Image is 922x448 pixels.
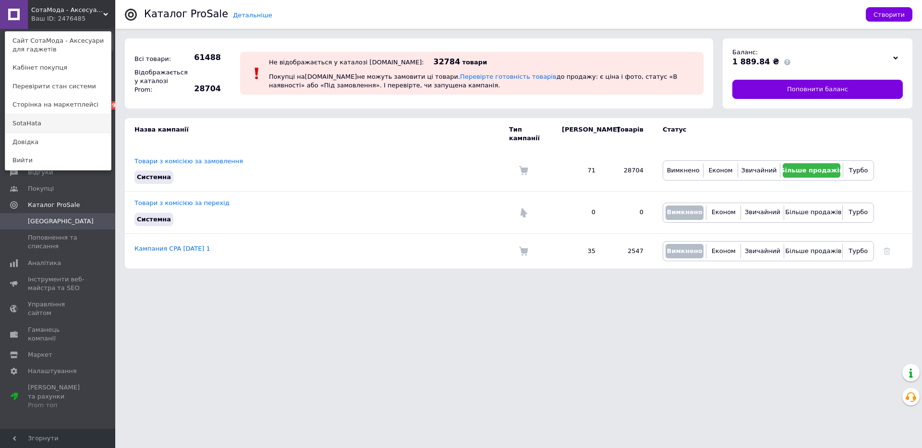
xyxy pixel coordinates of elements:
[28,201,80,209] span: Каталог ProSale
[134,245,210,252] a: Кампания CPA [DATE] 1
[5,96,111,114] a: Сторінка на маркетплейсі
[743,244,781,258] button: Звичайний
[741,167,777,174] span: Звичайний
[5,32,111,59] a: Сайт СотаМода - Аксесуари для гаджетів
[5,151,111,170] a: Вийти
[28,326,89,343] span: Гаманець компанії
[745,247,780,254] span: Звичайний
[552,233,605,268] td: 35
[144,9,228,19] div: Каталог ProSale
[787,206,840,220] button: Більше продажів
[28,217,94,226] span: [GEOGRAPHIC_DATA]
[460,73,557,80] a: Перевірте готовність товарів
[732,80,903,99] a: Поповнити баланс
[712,208,736,216] span: Економ
[28,184,54,193] span: Покупці
[866,7,912,22] button: Створити
[250,66,264,81] img: :exclamation:
[134,199,230,206] a: Товари з комісією за перехід
[269,73,677,89] span: Покупці на [DOMAIN_NAME] не можуть замовити ці товари. до продажу: є ціна і фото, статус «В наявн...
[849,167,868,174] span: Турбо
[605,118,653,150] td: Товарів
[845,206,871,220] button: Турбо
[509,118,552,150] td: Тип кампанії
[28,168,53,177] span: Відгуки
[667,208,702,216] span: Вимкнено
[134,157,243,165] a: Товари з комісією за замовлення
[28,351,52,359] span: Маркет
[666,206,704,220] button: Вимкнено
[845,244,871,258] button: Турбо
[187,52,221,63] span: 61488
[5,133,111,151] a: Довідка
[269,59,424,66] div: Не відображається у каталозі [DOMAIN_NAME]:
[107,101,123,109] span: 99+
[605,192,653,233] td: 0
[706,163,735,178] button: Економ
[708,167,732,174] span: Економ
[785,208,841,216] span: Більше продажів
[462,59,487,66] span: товари
[846,163,871,178] button: Турбо
[28,401,89,410] div: Prom топ
[519,166,528,175] img: Комісія за замовлення
[28,233,89,251] span: Поповнення та списання
[137,173,171,181] span: Системна
[667,247,702,254] span: Вимкнено
[31,14,72,23] div: Ваш ID: 2476485
[743,206,781,220] button: Звичайний
[5,59,111,77] a: Кабінет покупця
[125,118,509,150] td: Назва кампанії
[552,150,605,192] td: 71
[709,206,738,220] button: Економ
[667,167,700,174] span: Вимкнено
[28,367,77,375] span: Налаштування
[653,118,874,150] td: Статус
[434,57,461,66] span: 32784
[31,6,103,14] span: СотаМода - Аксесуари для гаджетів
[785,247,841,254] span: Більше продажів
[552,118,605,150] td: [PERSON_NAME]
[519,246,528,256] img: Комісія за замовлення
[666,163,701,178] button: Вимкнено
[780,167,843,174] span: Більше продажів
[787,85,848,94] span: Поповнити баланс
[132,66,185,97] div: Відображається у каталозі Prom:
[666,244,704,258] button: Вимкнено
[233,12,272,19] a: Детальніше
[605,233,653,268] td: 2547
[519,208,528,218] img: Комісія за перехід
[849,208,868,216] span: Турбо
[28,259,61,267] span: Аналітика
[552,192,605,233] td: 0
[712,247,736,254] span: Економ
[187,84,221,94] span: 28704
[709,244,738,258] button: Економ
[5,114,111,133] a: SotaHata
[873,11,905,18] span: Створити
[740,163,778,178] button: Звичайний
[28,300,89,317] span: Управління сайтом
[605,150,653,192] td: 28704
[5,77,111,96] a: Перевірити стан системи
[849,247,868,254] span: Турбо
[787,244,840,258] button: Більше продажів
[783,163,840,178] button: Більше продажів
[28,383,89,410] span: [PERSON_NAME] та рахунки
[732,57,779,66] span: 1 889.84 ₴
[132,52,185,66] div: Всі товари:
[137,216,171,223] span: Системна
[732,48,758,56] span: Баланс:
[745,208,780,216] span: Звичайний
[884,247,890,254] a: Видалити
[28,275,89,292] span: Інструменти веб-майстра та SEO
